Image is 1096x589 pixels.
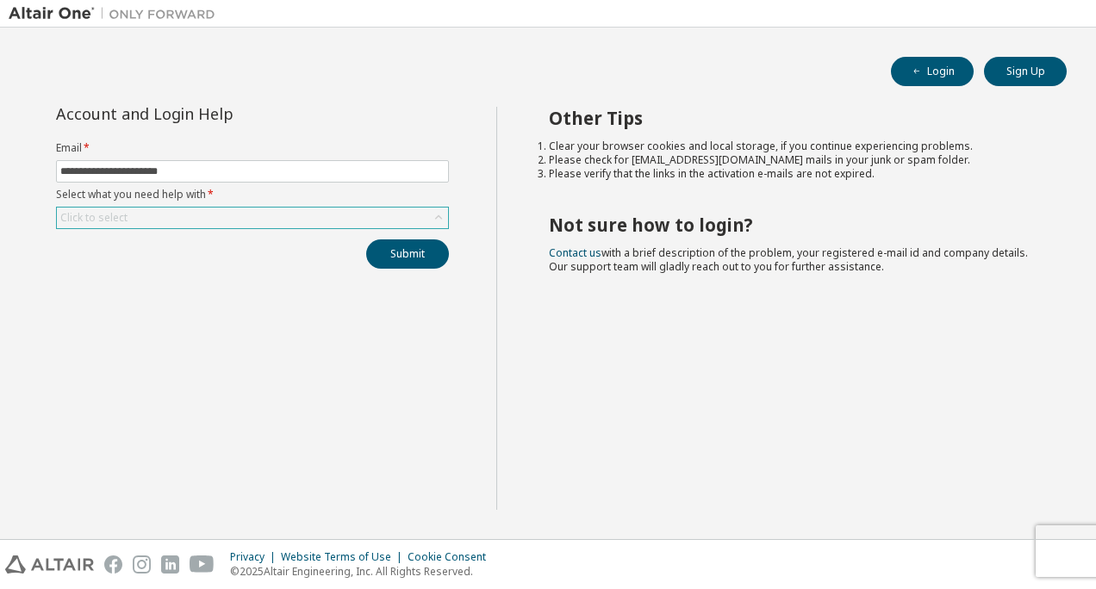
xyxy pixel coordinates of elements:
h2: Not sure how to login? [549,214,1037,236]
li: Clear your browser cookies and local storage, if you continue experiencing problems. [549,139,1037,153]
img: Altair One [9,5,224,22]
div: Click to select [60,211,128,225]
a: Contact us [549,245,601,260]
button: Login [891,57,974,86]
label: Select what you need help with [56,188,449,201]
li: Please check for [EMAIL_ADDRESS][DOMAIN_NAME] mails in your junk or spam folder. [549,153,1037,167]
label: Email [56,141,449,155]
div: Cookie Consent [408,550,496,564]
img: instagram.svg [133,555,151,573]
div: Privacy [230,550,281,564]
button: Submit [366,239,449,269]
img: youtube.svg [190,555,215,573]
span: with a brief description of the problem, your registered e-mail id and company details. Our suppo... [549,245,1028,274]
div: Account and Login Help [56,107,371,121]
img: linkedin.svg [161,555,179,573]
button: Sign Up [984,57,1067,86]
li: Please verify that the links in the activation e-mails are not expired. [549,167,1037,181]
div: Click to select [57,208,448,228]
img: altair_logo.svg [5,555,94,573]
p: © 2025 Altair Engineering, Inc. All Rights Reserved. [230,564,496,579]
h2: Other Tips [549,107,1037,129]
img: facebook.svg [104,555,122,573]
div: Website Terms of Use [281,550,408,564]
